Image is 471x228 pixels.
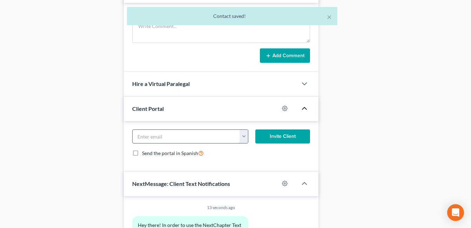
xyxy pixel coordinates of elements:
[447,204,464,221] div: Open Intercom Messenger
[255,129,310,143] button: Invite Client
[133,13,332,20] div: Contact saved!
[142,150,198,156] span: Send the portal in Spanish
[132,204,310,210] div: 13 seconds ago
[132,180,230,187] span: NextMessage: Client Text Notifications
[132,80,190,87] span: Hire a Virtual Paralegal
[133,130,240,143] input: Enter email
[327,13,332,21] button: ×
[132,105,164,112] span: Client Portal
[260,48,310,63] button: Add Comment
